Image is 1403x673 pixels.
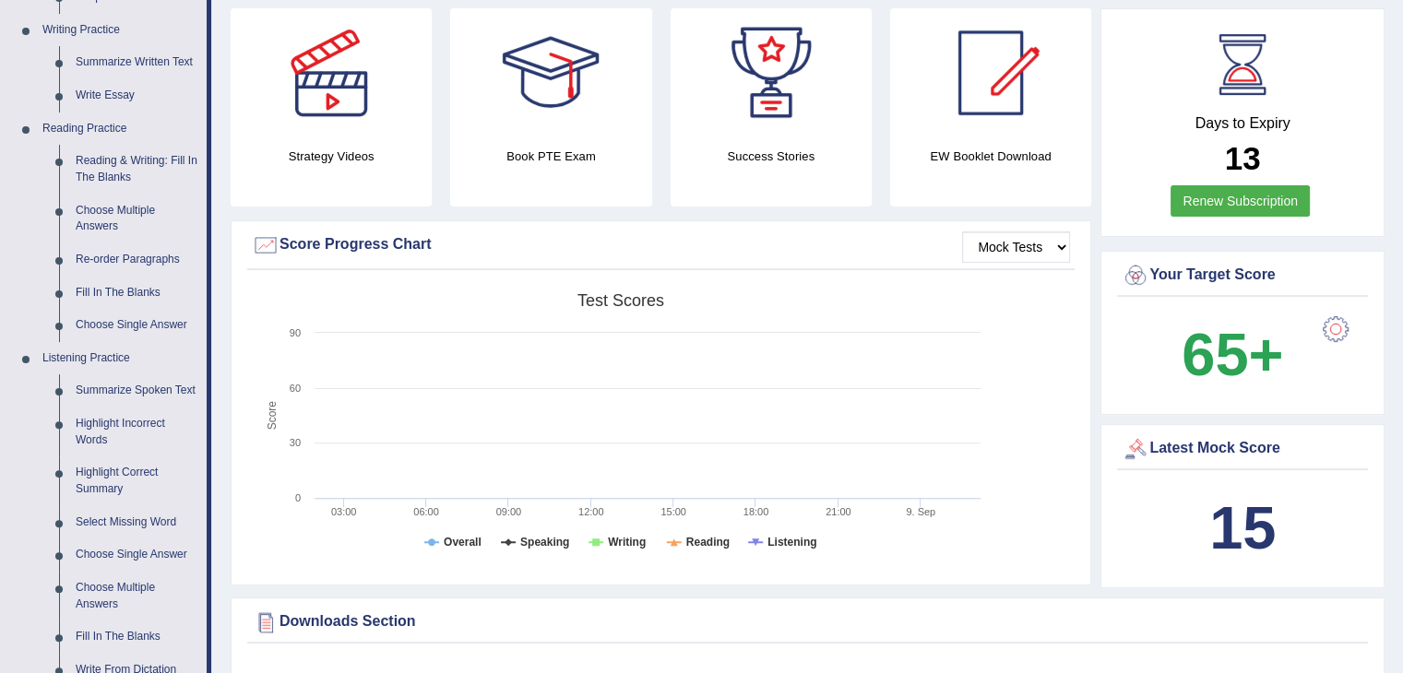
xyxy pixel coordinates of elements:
div: Your Target Score [1122,262,1363,289]
div: Score Progress Chart [252,231,1070,259]
text: 30 [290,437,301,448]
text: 90 [290,327,301,338]
text: 15:00 [660,506,686,517]
a: Choose Multiple Answers [67,572,207,620]
text: 03:00 [331,506,357,517]
div: Downloads Section [252,608,1363,636]
a: Summarize Spoken Text [67,374,207,407]
tspan: 9. Sep [906,506,935,517]
h4: Book PTE Exam [450,147,651,166]
a: Reading & Writing: Fill In The Blanks [67,145,207,194]
text: 09:00 [496,506,522,517]
h4: Strategy Videos [231,147,432,166]
tspan: Overall [444,536,482,549]
text: 12:00 [578,506,604,517]
a: Re-order Paragraphs [67,243,207,277]
a: Choose Single Answer [67,538,207,572]
h4: Success Stories [671,147,872,166]
tspan: Test scores [577,291,664,310]
h4: EW Booklet Download [890,147,1091,166]
text: 0 [295,492,301,503]
b: 13 [1225,140,1261,176]
a: Choose Multiple Answers [67,195,207,243]
a: Reading Practice [34,112,207,146]
h4: Days to Expiry [1122,115,1363,132]
div: Latest Mock Score [1122,435,1363,463]
a: Highlight Incorrect Words [67,407,207,456]
tspan: Score [266,401,279,431]
a: Choose Single Answer [67,309,207,342]
text: 21:00 [826,506,851,517]
a: Write Essay [67,79,207,112]
tspan: Listening [767,536,816,549]
text: 06:00 [413,506,439,517]
tspan: Reading [686,536,730,549]
a: Fill In The Blanks [67,620,207,654]
tspan: Writing [608,536,646,549]
a: Fill In The Blanks [67,277,207,310]
text: 18:00 [743,506,769,517]
a: Highlight Correct Summary [67,456,207,505]
b: 15 [1209,494,1276,561]
a: Select Missing Word [67,506,207,539]
a: Renew Subscription [1171,185,1310,217]
b: 65+ [1182,321,1283,388]
a: Writing Practice [34,14,207,47]
tspan: Speaking [520,536,569,549]
a: Summarize Written Text [67,46,207,79]
text: 60 [290,383,301,394]
a: Listening Practice [34,342,207,375]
